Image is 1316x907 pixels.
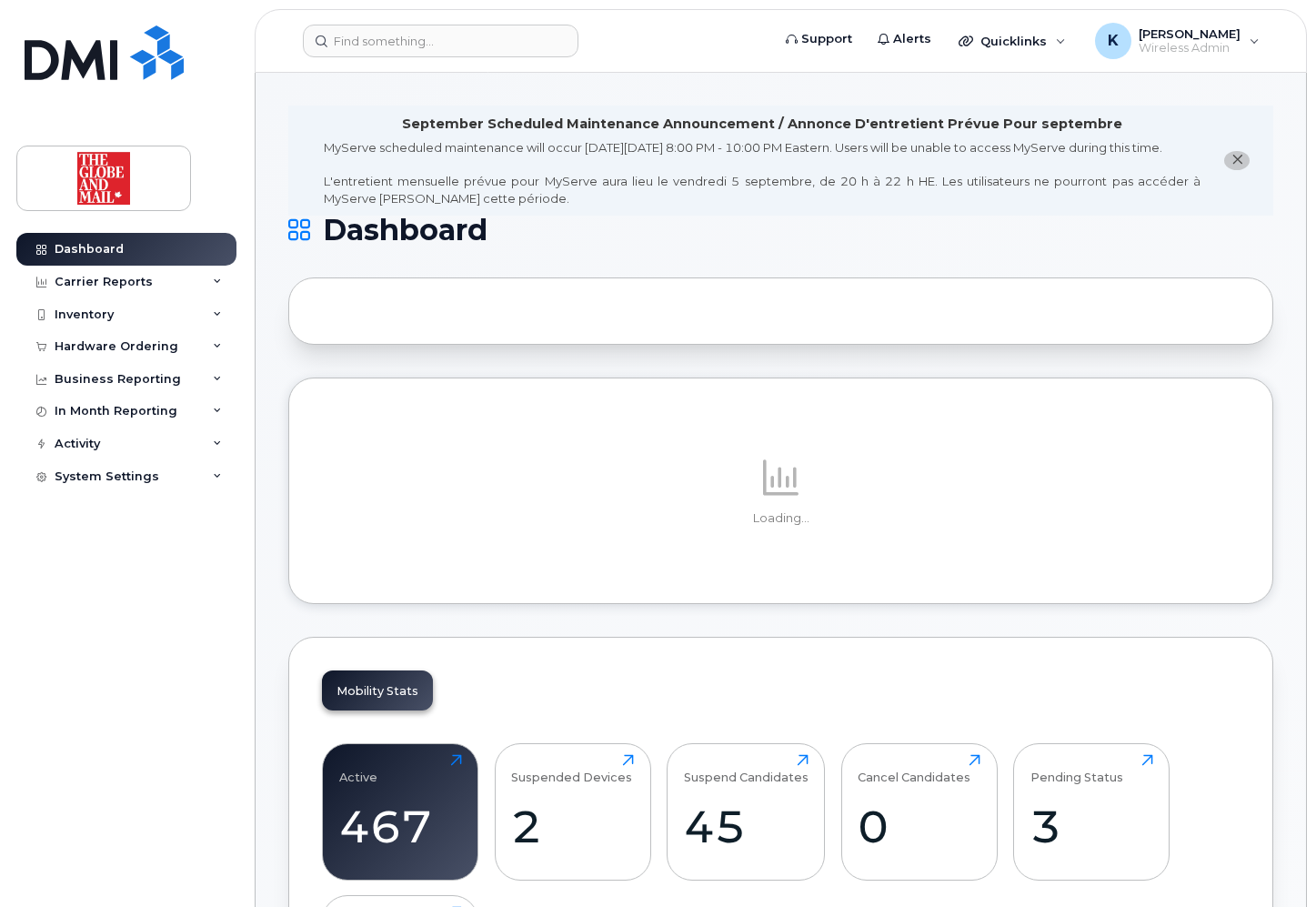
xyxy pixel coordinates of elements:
[339,800,462,853] div: 467
[324,139,1200,207] div: MyServe scheduled maintenance will occur [DATE][DATE] 8:00 PM - 10:00 PM Eastern. Users will be u...
[684,754,809,871] a: Suspend Candidates45
[858,800,980,853] div: 0
[339,754,462,871] a: Active467
[684,800,809,853] div: 45
[511,754,632,784] div: Suspended Devices
[1030,754,1123,784] div: Pending Status
[402,115,1122,134] div: September Scheduled Maintenance Announcement / Annonce D'entretient Prévue Pour septembre
[339,754,377,784] div: Active
[323,217,487,244] span: Dashboard
[511,754,634,871] a: Suspended Devices2
[858,754,970,784] div: Cancel Candidates
[684,754,809,784] div: Suspend Candidates
[322,510,1240,527] p: Loading...
[858,754,980,871] a: Cancel Candidates0
[1224,151,1250,170] button: close notification
[1030,754,1153,871] a: Pending Status3
[511,800,634,853] div: 2
[1030,800,1153,853] div: 3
